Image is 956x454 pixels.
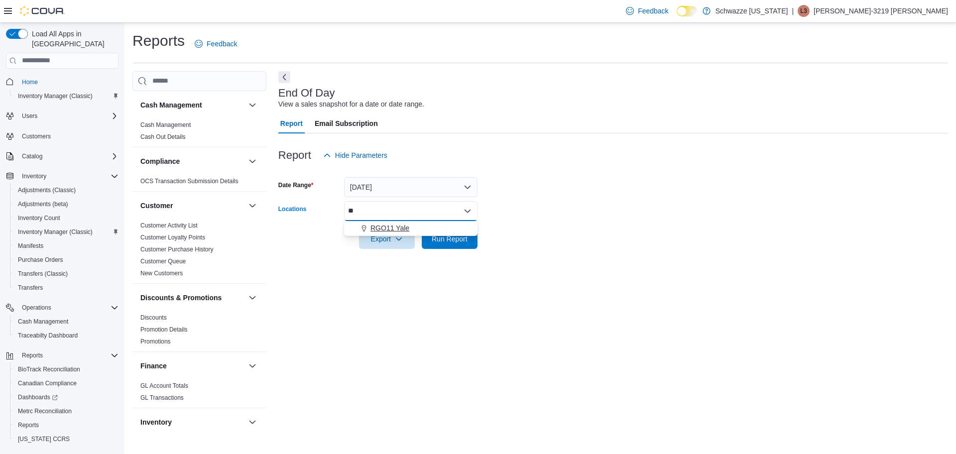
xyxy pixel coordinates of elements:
button: Reports [2,348,122,362]
span: Operations [18,302,119,314]
button: Inventory [18,170,50,182]
span: [US_STATE] CCRS [18,435,70,443]
p: Schwazze [US_STATE] [716,5,788,17]
input: Dark Mode [677,6,698,16]
a: Discounts [140,314,167,321]
button: [US_STATE] CCRS [10,432,122,446]
span: Transfers (Classic) [18,270,68,278]
label: Locations [278,205,307,213]
button: Operations [18,302,55,314]
span: BioTrack Reconciliation [14,363,119,375]
span: Cash Management [18,318,68,326]
span: Users [18,110,119,122]
a: Customers [18,130,55,142]
span: Adjustments (Classic) [18,186,76,194]
span: Adjustments (Classic) [14,184,119,196]
a: Canadian Compliance [14,377,81,389]
span: Dashboards [14,391,119,403]
div: Cash Management [132,119,266,147]
a: Promotions [140,338,171,345]
button: Close list of options [464,207,472,215]
span: Feedback [638,6,668,16]
button: Catalog [18,150,46,162]
button: [DATE] [344,177,478,197]
span: Operations [22,304,51,312]
button: Transfers [10,281,122,295]
button: Finance [246,360,258,372]
button: Operations [2,301,122,315]
a: Traceabilty Dashboard [14,330,82,341]
button: Next [278,71,290,83]
a: Promotion Details [140,326,188,333]
span: Metrc Reconciliation [14,405,119,417]
a: Feedback [191,34,241,54]
span: Metrc Reconciliation [18,407,72,415]
img: Cova [20,6,65,16]
span: Reports [22,351,43,359]
h3: Finance [140,361,167,371]
span: Catalog [22,152,42,160]
span: Inventory [22,172,46,180]
span: Customer Activity List [140,222,198,229]
div: Discounts & Promotions [132,312,266,351]
span: Reports [14,419,119,431]
h3: Report [278,149,311,161]
a: Home [18,76,42,88]
h3: Customer [140,201,173,211]
span: Report [280,113,303,133]
button: Export [359,229,415,249]
div: View a sales snapshot for a date or date range. [278,99,424,110]
button: Metrc Reconciliation [10,404,122,418]
span: OCS Transaction Submission Details [140,177,239,185]
span: Purchase Orders [18,256,63,264]
a: Purchase Orders [14,254,67,266]
div: Choose from the following options [344,221,478,235]
button: Reports [18,349,47,361]
span: Traceabilty Dashboard [14,330,119,341]
div: Compliance [132,175,266,191]
div: Customer [132,220,266,283]
button: Cash Management [10,315,122,329]
label: Date Range [278,181,314,189]
a: Transfers (Classic) [14,268,72,280]
span: Promotion Details [140,326,188,334]
span: Discounts [140,314,167,322]
a: Feedback [622,1,672,21]
button: Compliance [140,156,244,166]
div: Logan-3219 Rossell [798,5,810,17]
button: Users [2,109,122,123]
span: Run Report [432,234,468,244]
button: Hide Parameters [319,145,391,165]
span: Export [365,229,409,249]
button: Purchase Orders [10,253,122,267]
a: Dashboards [10,390,122,404]
span: Customers [22,132,51,140]
span: Cash Management [14,316,119,328]
button: Inventory [140,417,244,427]
p: [PERSON_NAME]-3219 [PERSON_NAME] [814,5,948,17]
button: Cash Management [140,100,244,110]
button: BioTrack Reconciliation [10,362,122,376]
button: Finance [140,361,244,371]
button: Inventory Manager (Classic) [10,225,122,239]
a: Customer Purchase History [140,246,214,253]
a: BioTrack Reconciliation [14,363,84,375]
h3: Cash Management [140,100,202,110]
a: Customer Loyalty Points [140,234,205,241]
button: Run Report [422,229,478,249]
a: Transfers [14,282,47,294]
span: Email Subscription [315,113,378,133]
a: Customer Activity List [140,222,198,229]
h1: Reports [132,31,185,51]
span: Inventory Count [14,212,119,224]
span: Manifests [18,242,43,250]
span: Catalog [18,150,119,162]
span: Canadian Compliance [18,379,77,387]
span: GL Transactions [140,394,184,402]
button: Customer [246,200,258,212]
span: Inventory Manager (Classic) [18,92,93,100]
span: Customers [18,130,119,142]
button: Customers [2,129,122,143]
div: Finance [132,380,266,408]
span: Customer Purchase History [140,245,214,253]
